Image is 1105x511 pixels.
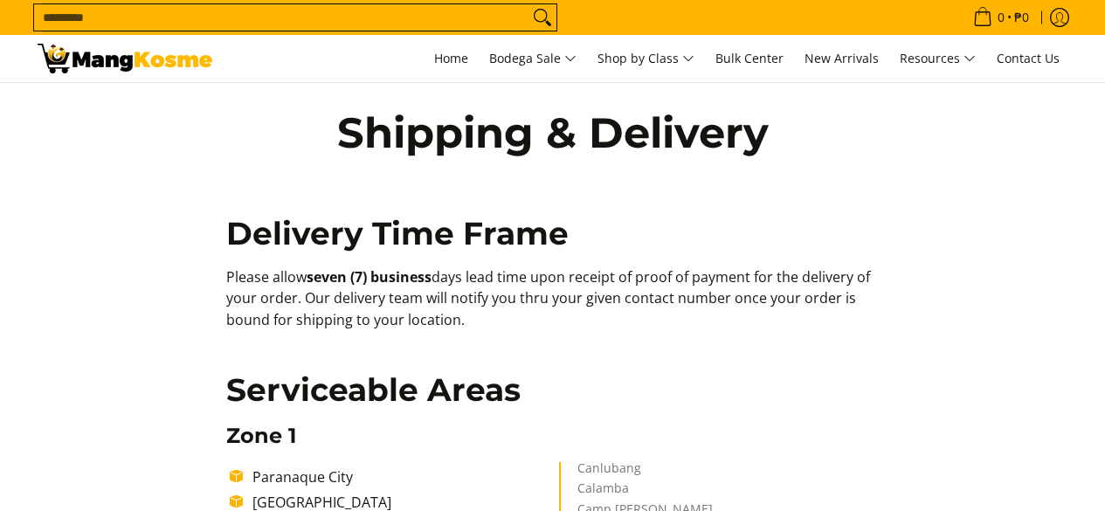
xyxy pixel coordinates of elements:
span: Resources [900,48,976,70]
h2: Serviceable Areas [226,370,879,410]
span: ₱0 [1012,11,1032,24]
span: New Arrivals [805,50,879,66]
span: Home [434,50,468,66]
a: Bodega Sale [480,35,585,82]
h1: Shipping & Delivery [300,107,806,159]
button: Search [528,4,556,31]
span: Bulk Center [715,50,784,66]
a: Home [425,35,477,82]
span: Shop by Class [597,48,694,70]
b: seven (7) business [307,267,432,287]
p: Please allow days lead time upon receipt of proof of payment for the delivery of your order. Our ... [226,266,879,349]
span: Bodega Sale [489,48,577,70]
span: 0 [995,11,1007,24]
nav: Main Menu [230,35,1068,82]
span: Contact Us [997,50,1060,66]
a: Bulk Center [707,35,792,82]
a: Resources [891,35,984,82]
span: Paranaque City [252,467,353,487]
a: Shop by Class [589,35,703,82]
a: New Arrivals [796,35,887,82]
li: Calamba [577,482,861,503]
li: Canlubang [577,462,861,483]
img: Shipping &amp; Delivery Page l Mang Kosme: Home Appliances Warehouse Sale! [38,44,212,73]
a: Contact Us [988,35,1068,82]
h3: Zone 1 [226,423,879,449]
span: • [968,8,1034,27]
h2: Delivery Time Frame [226,214,879,253]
